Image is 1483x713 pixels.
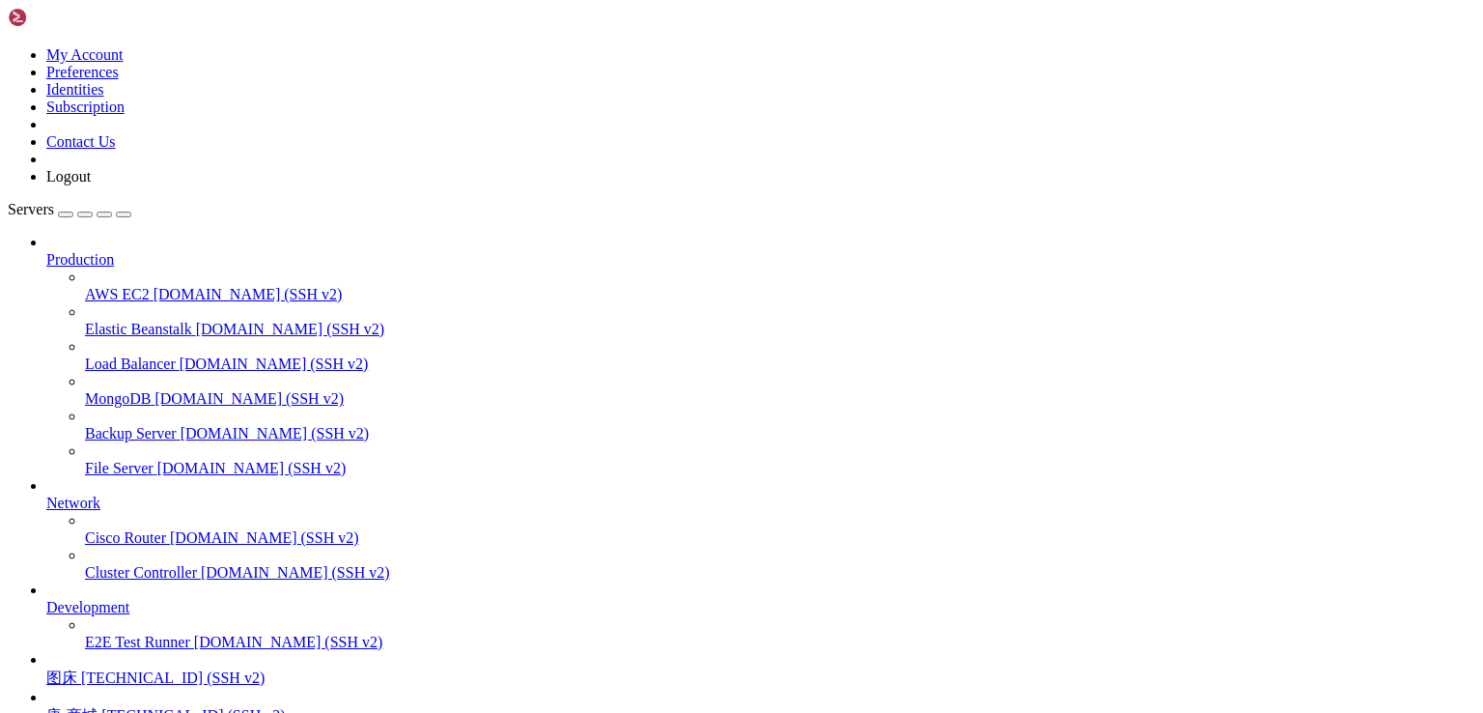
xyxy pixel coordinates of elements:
span: Load Balancer [85,356,176,372]
a: Elastic Beanstalk [DOMAIN_NAME] (SSH v2) [85,321,1475,338]
span: File Server [85,460,154,476]
span: [TECHNICAL_ID] (SSH v2) [81,670,265,686]
span: Development [46,599,129,615]
span: E2E Test Runner [85,634,190,650]
span: Cisco Router [85,529,166,546]
span: [DOMAIN_NAME] (SSH v2) [201,564,390,581]
li: File Server [DOMAIN_NAME] (SSH v2) [85,442,1475,477]
a: Cluster Controller [DOMAIN_NAME] (SSH v2) [85,564,1475,582]
span: Production [46,251,114,268]
span: 图床 [46,670,77,686]
li: AWS EC2 [DOMAIN_NAME] (SSH v2) [85,269,1475,303]
li: Cluster Controller [DOMAIN_NAME] (SSH v2) [85,547,1475,582]
a: Production [46,251,1475,269]
a: Logout [46,168,91,185]
span: AWS EC2 [85,286,150,302]
li: Load Balancer [DOMAIN_NAME] (SSH v2) [85,338,1475,373]
span: [DOMAIN_NAME] (SSH v2) [180,356,369,372]
li: Backup Server [DOMAIN_NAME] (SSH v2) [85,408,1475,442]
a: Development [46,599,1475,616]
span: [DOMAIN_NAME] (SSH v2) [196,321,385,337]
span: [DOMAIN_NAME] (SSH v2) [194,634,383,650]
li: Elastic Beanstalk [DOMAIN_NAME] (SSH v2) [85,303,1475,338]
span: Network [46,495,100,511]
span: Backup Server [85,425,177,442]
a: My Account [46,46,124,63]
li: E2E Test Runner [DOMAIN_NAME] (SSH v2) [85,616,1475,651]
span: [DOMAIN_NAME] (SSH v2) [181,425,370,442]
a: MongoDB [DOMAIN_NAME] (SSH v2) [85,390,1475,408]
a: Identities [46,81,104,98]
span: [DOMAIN_NAME] (SSH v2) [157,460,347,476]
a: AWS EC2 [DOMAIN_NAME] (SSH v2) [85,286,1475,303]
a: Servers [8,201,131,217]
a: Backup Server [DOMAIN_NAME] (SSH v2) [85,425,1475,442]
span: MongoDB [85,390,151,407]
a: Load Balancer [DOMAIN_NAME] (SSH v2) [85,356,1475,373]
li: Production [46,234,1475,477]
li: Development [46,582,1475,651]
img: Shellngn [8,8,119,27]
span: Elastic Beanstalk [85,321,192,337]
span: [DOMAIN_NAME] (SSH v2) [170,529,359,546]
li: Cisco Router [DOMAIN_NAME] (SSH v2) [85,512,1475,547]
a: Contact Us [46,133,116,150]
li: MongoDB [DOMAIN_NAME] (SSH v2) [85,373,1475,408]
a: Preferences [46,64,119,80]
a: Network [46,495,1475,512]
span: Servers [8,201,54,217]
span: [DOMAIN_NAME] (SSH v2) [154,286,343,302]
span: [DOMAIN_NAME] (SSH v2) [154,390,344,407]
a: File Server [DOMAIN_NAME] (SSH v2) [85,460,1475,477]
a: Cisco Router [DOMAIN_NAME] (SSH v2) [85,529,1475,547]
a: 图床 [TECHNICAL_ID] (SSH v2) [46,669,1475,689]
a: Subscription [46,99,125,115]
li: 图床 [TECHNICAL_ID] (SSH v2) [46,651,1475,689]
span: Cluster Controller [85,564,197,581]
a: E2E Test Runner [DOMAIN_NAME] (SSH v2) [85,634,1475,651]
li: Network [46,477,1475,582]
